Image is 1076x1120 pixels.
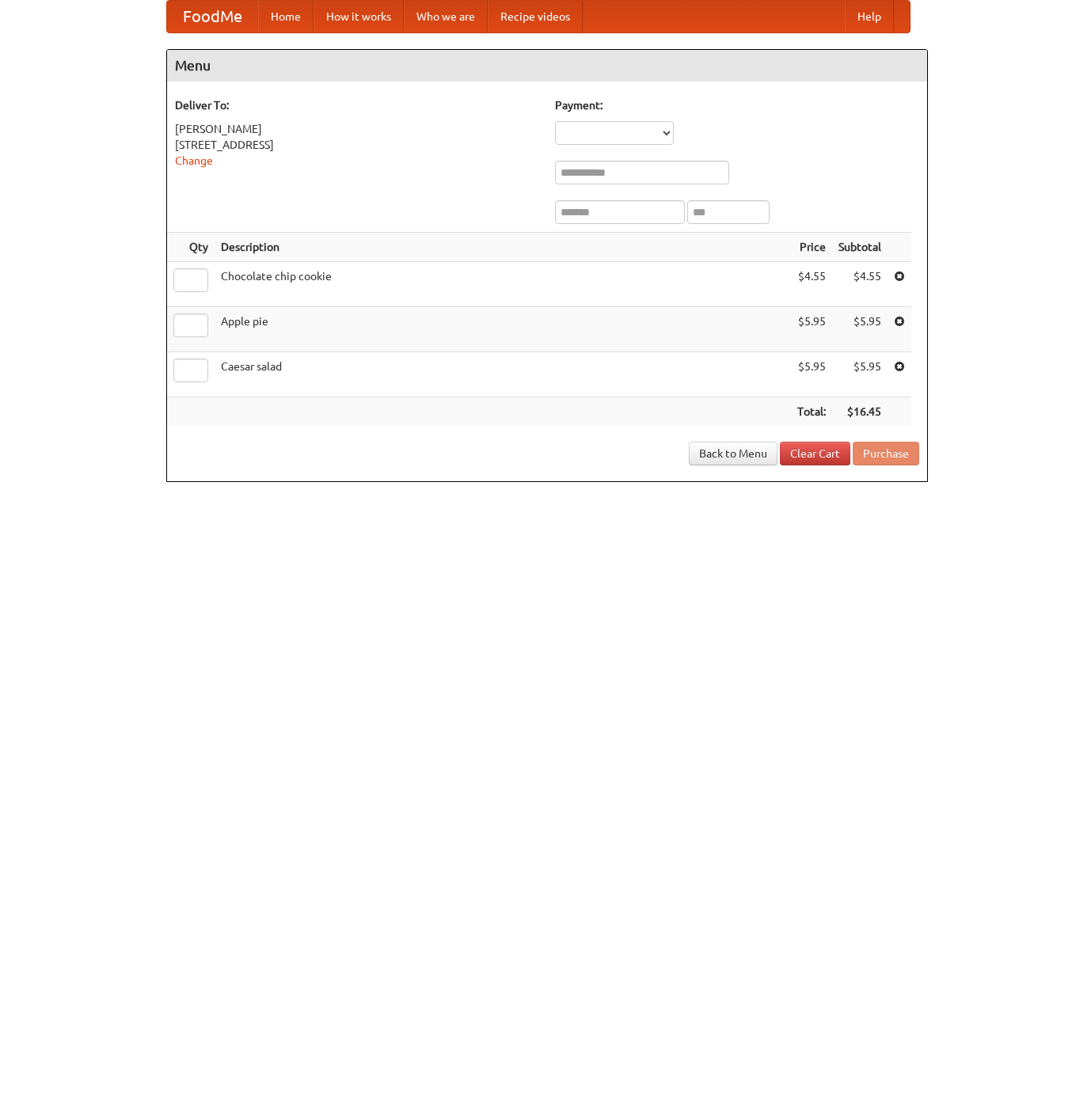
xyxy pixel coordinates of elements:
[167,50,927,82] h4: Menu
[175,154,213,167] a: Change
[689,442,778,465] a: Back to Menu
[853,442,919,465] button: Purchase
[555,97,919,113] h5: Payment:
[215,233,791,262] th: Description
[175,121,539,137] div: [PERSON_NAME]
[258,1,314,32] a: Home
[832,397,888,427] th: $16.45
[175,137,539,153] div: [STREET_ADDRESS]
[791,307,832,352] td: $5.95
[845,1,894,32] a: Help
[832,352,888,397] td: $5.95
[167,1,258,32] a: FoodMe
[791,352,832,397] td: $5.95
[404,1,488,32] a: Who we are
[167,233,215,262] th: Qty
[215,262,791,307] td: Chocolate chip cookie
[780,442,850,465] a: Clear Cart
[215,307,791,352] td: Apple pie
[314,1,404,32] a: How it works
[791,233,832,262] th: Price
[791,397,832,427] th: Total:
[832,307,888,352] td: $5.95
[791,262,832,307] td: $4.55
[488,1,583,32] a: Recipe videos
[215,352,791,397] td: Caesar salad
[175,97,539,113] h5: Deliver To:
[832,262,888,307] td: $4.55
[832,233,888,262] th: Subtotal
